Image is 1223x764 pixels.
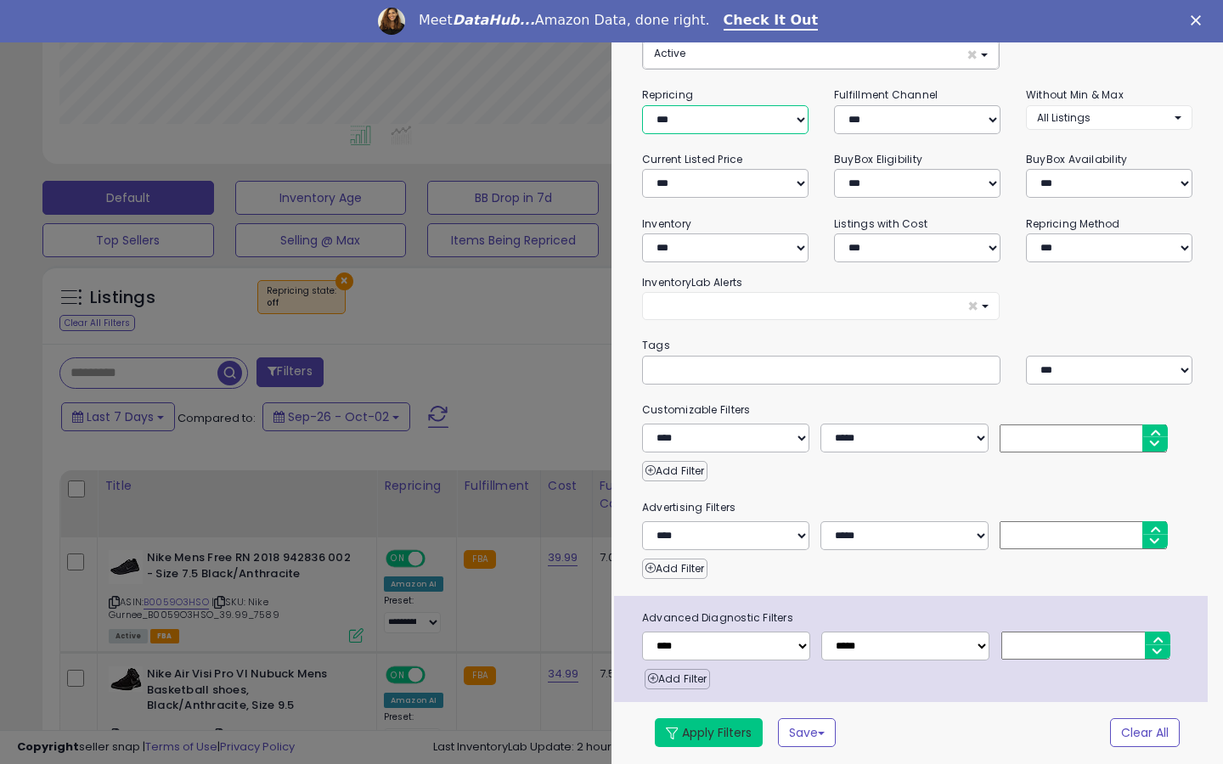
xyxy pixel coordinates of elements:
i: DataHub... [453,12,535,28]
button: Save [778,718,836,747]
button: Clear All [1110,718,1180,747]
button: Add Filter [642,461,707,481]
button: Add Filter [645,669,710,689]
button: All Listings [1026,105,1192,130]
small: Repricing Method [1026,216,1120,231]
small: Tags [629,336,1205,355]
small: Customizable Filters [629,401,1205,419]
div: Meet Amazon Data, done right. [419,12,710,29]
small: Repricing [642,87,693,102]
small: BuyBox Availability [1026,152,1127,166]
span: × [967,297,978,315]
small: Without Min & Max [1026,87,1124,102]
small: Current Listed Price [642,152,742,166]
img: Profile image for Georgie [378,8,405,35]
small: Inventory [642,216,691,231]
a: Check It Out [724,12,819,31]
small: Advertising Filters [629,498,1205,517]
span: Advanced Diagnostic Filters [629,609,1208,627]
small: BuyBox Eligibility [834,152,922,166]
button: × [642,292,1000,320]
span: All Listings [1037,110,1091,125]
small: Listings with Cost [834,216,927,231]
small: Fulfillment Channel [834,87,938,102]
button: Active × [643,41,999,69]
button: Add Filter [642,559,707,579]
button: Apply Filters [655,718,763,747]
small: InventoryLab Alerts [642,275,742,289]
div: Close [1191,15,1208,25]
span: × [967,46,978,64]
span: Active [654,46,685,60]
